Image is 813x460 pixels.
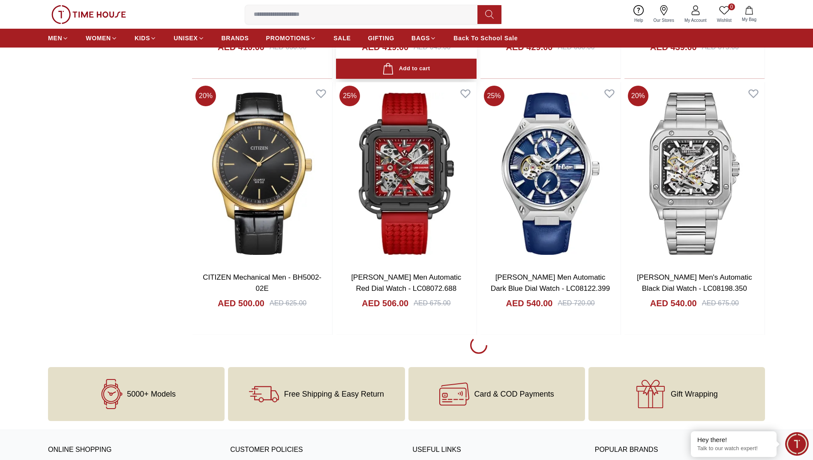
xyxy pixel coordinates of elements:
a: Back To School Sale [453,30,518,46]
span: Wishlist [714,17,735,24]
span: MEN [48,34,62,42]
h3: USEFUL LINKS [413,444,583,457]
img: LEE COOPER Men Automatic Dark Blue Dial Watch - LC08122.399 [480,82,621,266]
span: My Account [681,17,710,24]
span: 20 % [628,86,648,106]
a: Help [629,3,648,25]
div: AED 675.00 [702,298,739,308]
div: AED 625.00 [270,298,306,308]
img: CITIZEN Mechanical Men - BH5002-02E [192,82,332,266]
a: CITIZEN Mechanical Men - BH5002-02E [203,273,321,293]
h4: AED 540.00 [650,297,697,309]
a: UNISEX [174,30,204,46]
h4: AED 540.00 [506,297,553,309]
span: PROMOTIONS [266,34,310,42]
button: Add to cart [336,59,476,79]
a: Our Stores [648,3,679,25]
a: WOMEN [86,30,117,46]
h3: CUSTOMER POLICIES [230,444,400,457]
button: My Bag [737,4,762,24]
h3: Popular Brands [595,444,765,457]
span: 25 % [484,86,504,106]
span: Back To School Sale [453,34,518,42]
span: WOMEN [86,34,111,42]
span: GIFTING [368,34,394,42]
a: BRANDS [222,30,249,46]
div: AED 720.00 [558,298,594,308]
span: Help [631,17,647,24]
a: SALE [333,30,351,46]
a: [PERSON_NAME] Men Automatic Dark Blue Dial Watch - LC08122.399 [491,273,610,293]
a: BAGS [411,30,436,46]
img: ... [51,5,126,24]
span: 25 % [339,86,360,106]
a: PROMOTIONS [266,30,317,46]
div: Hey there! [697,436,770,444]
div: Add to cart [382,63,430,75]
a: MEN [48,30,69,46]
span: SALE [333,34,351,42]
span: Card & COD Payments [474,390,554,398]
span: 20 % [195,86,216,106]
h4: AED 500.00 [218,297,264,309]
h3: ONLINE SHOPPING [48,444,218,457]
span: UNISEX [174,34,198,42]
span: BRANDS [222,34,249,42]
span: Our Stores [650,17,678,24]
a: [PERSON_NAME] Men Automatic Red Dial Watch - LC08072.688 [351,273,461,293]
span: 5000+ Models [127,390,176,398]
span: KIDS [135,34,150,42]
span: Gift Wrapping [671,390,718,398]
span: BAGS [411,34,430,42]
span: Free Shipping & Easy Return [284,390,384,398]
div: AED 675.00 [414,298,450,308]
a: 0Wishlist [712,3,737,25]
h4: AED 506.00 [362,297,408,309]
p: Talk to our watch expert! [697,445,770,452]
img: Lee Cooper Men's Automatic Black Dial Watch - LC08198.350 [624,82,765,266]
span: 0 [728,3,735,10]
a: GIFTING [368,30,394,46]
a: [PERSON_NAME] Men's Automatic Black Dial Watch - LC08198.350 [637,273,752,293]
img: LEE COOPER Men Automatic Red Dial Watch - LC08072.688 [336,82,476,266]
span: My Bag [738,16,760,23]
div: Chat Widget [785,432,809,456]
a: KIDS [135,30,156,46]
